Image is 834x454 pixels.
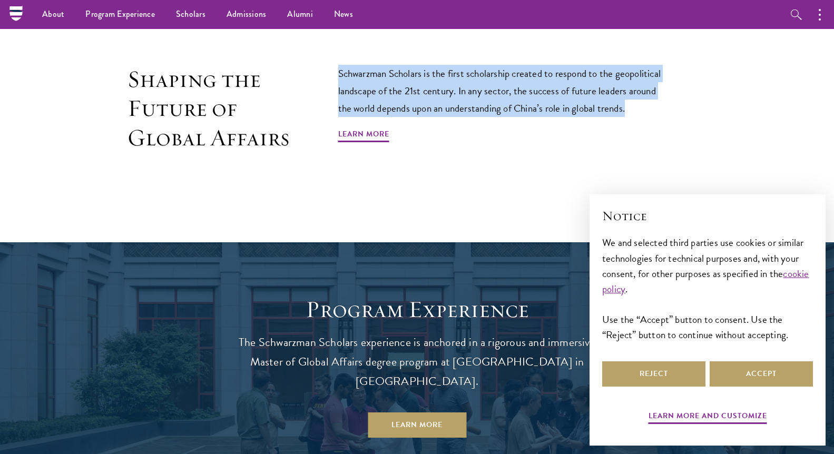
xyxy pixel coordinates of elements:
button: Accept [710,361,813,387]
h2: Shaping the Future of Global Affairs [127,65,291,153]
button: Reject [602,361,705,387]
div: We and selected third parties use cookies or similar technologies for technical purposes and, wit... [602,235,813,342]
h2: Notice [602,207,813,225]
p: The Schwarzman Scholars experience is anchored in a rigorous and immersive Master of Global Affai... [228,333,607,391]
button: Learn more and customize [649,409,767,426]
a: Learn More [368,412,466,438]
p: Schwarzman Scholars is the first scholarship created to respond to the geopolitical landscape of ... [338,65,670,117]
a: cookie policy [602,266,809,297]
a: Learn More [338,127,389,144]
h1: Program Experience [228,295,607,324]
